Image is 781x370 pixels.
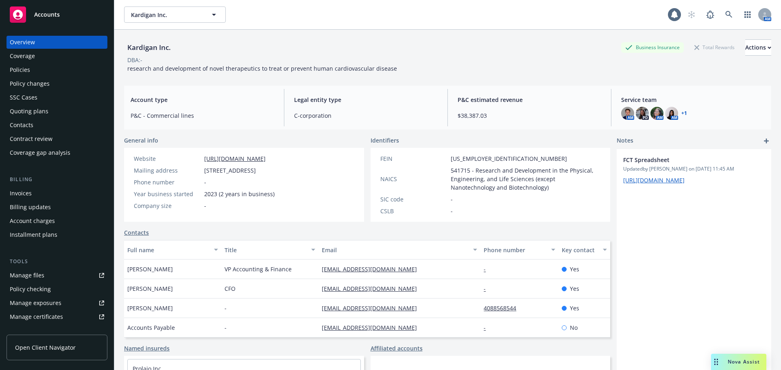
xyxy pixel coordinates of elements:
a: - [484,285,492,292]
img: photo [665,107,678,120]
span: FCT Spreadsheet [623,156,744,164]
a: - [484,265,492,273]
div: Policies [10,63,30,76]
div: Manage claims [10,324,51,337]
span: research and development of novel therapeutics to treat or prevent human cardiovascular disease [127,65,397,72]
div: CSLB [380,207,447,215]
span: [US_EMPLOYER_IDENTIFICATION_NUMBER] [451,154,567,163]
button: Nova Assist [711,354,766,370]
a: Start snowing [683,6,700,23]
button: Actions [745,39,771,56]
div: Title [225,246,306,254]
div: Year business started [134,190,201,198]
div: FEIN [380,154,447,163]
div: Kardigan Inc. [124,42,174,53]
a: Installment plans [7,228,107,241]
span: 2023 (2 years in business) [204,190,275,198]
div: Phone number [134,178,201,186]
div: Overview [10,36,35,49]
div: Billing updates [10,201,51,214]
a: Policy checking [7,283,107,296]
div: Company size [134,201,201,210]
img: photo [636,107,649,120]
span: General info [124,136,158,145]
a: 4088568544 [484,304,523,312]
span: Notes [617,136,633,146]
span: Identifiers [371,136,399,145]
div: Quoting plans [10,105,48,118]
a: Search [721,6,737,23]
a: [EMAIL_ADDRESS][DOMAIN_NAME] [322,304,423,312]
span: Manage exposures [7,296,107,309]
span: 541715 - Research and Development in the Physical, Engineering, and Life Sciences (except Nanotec... [451,166,601,192]
span: [PERSON_NAME] [127,304,173,312]
span: [STREET_ADDRESS] [204,166,256,175]
button: Kardigan Inc. [124,6,226,23]
a: [EMAIL_ADDRESS][DOMAIN_NAME] [322,265,423,273]
div: Drag to move [711,354,721,370]
div: Installment plans [10,228,57,241]
span: - [225,323,227,332]
span: [PERSON_NAME] [127,284,173,293]
a: Overview [7,36,107,49]
a: Report a Bug [702,6,718,23]
div: Total Rewards [690,42,739,52]
span: Yes [570,265,579,273]
div: Website [134,154,201,163]
div: Coverage gap analysis [10,146,70,159]
span: CFO [225,284,236,293]
a: Policy changes [7,77,107,90]
div: Actions [745,40,771,55]
button: Title [221,240,319,260]
div: Manage files [10,269,44,282]
span: - [204,178,206,186]
a: Contacts [124,228,149,237]
button: Full name [124,240,221,260]
div: NAICS [380,175,447,183]
a: Switch app [740,6,756,23]
span: C-corporation [294,111,438,120]
a: [EMAIL_ADDRESS][DOMAIN_NAME] [322,324,423,331]
a: Affiliated accounts [371,344,423,353]
div: Full name [127,246,209,254]
div: Policy checking [10,283,51,296]
div: Manage exposures [10,296,61,309]
span: VP Accounting & Finance [225,265,292,273]
span: Accounts Payable [127,323,175,332]
div: Contract review [10,132,52,145]
img: photo [650,107,663,120]
a: +1 [681,111,687,116]
span: Nova Assist [728,358,760,365]
a: Manage certificates [7,310,107,323]
a: Named insureds [124,344,170,353]
div: Email [322,246,468,254]
span: Yes [570,284,579,293]
a: Invoices [7,187,107,200]
a: Coverage gap analysis [7,146,107,159]
span: Service team [621,95,765,104]
a: Account charges [7,214,107,227]
a: Billing updates [7,201,107,214]
div: Business Insurance [621,42,684,52]
span: - [451,195,453,203]
div: Account charges [10,214,55,227]
a: Policies [7,63,107,76]
div: Tools [7,257,107,266]
span: Legal entity type [294,95,438,104]
span: P&C estimated revenue [458,95,601,104]
a: Accounts [7,3,107,26]
div: Mailing address [134,166,201,175]
div: FCT SpreadsheetUpdatedby [PERSON_NAME] on [DATE] 11:45 AM[URL][DOMAIN_NAME] [617,149,771,191]
span: [PERSON_NAME] [127,265,173,273]
a: Manage claims [7,324,107,337]
div: SSC Cases [10,91,37,104]
a: Contacts [7,119,107,132]
a: [EMAIL_ADDRESS][DOMAIN_NAME] [322,285,423,292]
a: SSC Cases [7,91,107,104]
button: Phone number [480,240,558,260]
button: Key contact [558,240,610,260]
span: - [204,201,206,210]
span: - [225,304,227,312]
a: add [761,136,771,146]
a: [URL][DOMAIN_NAME] [204,155,266,162]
